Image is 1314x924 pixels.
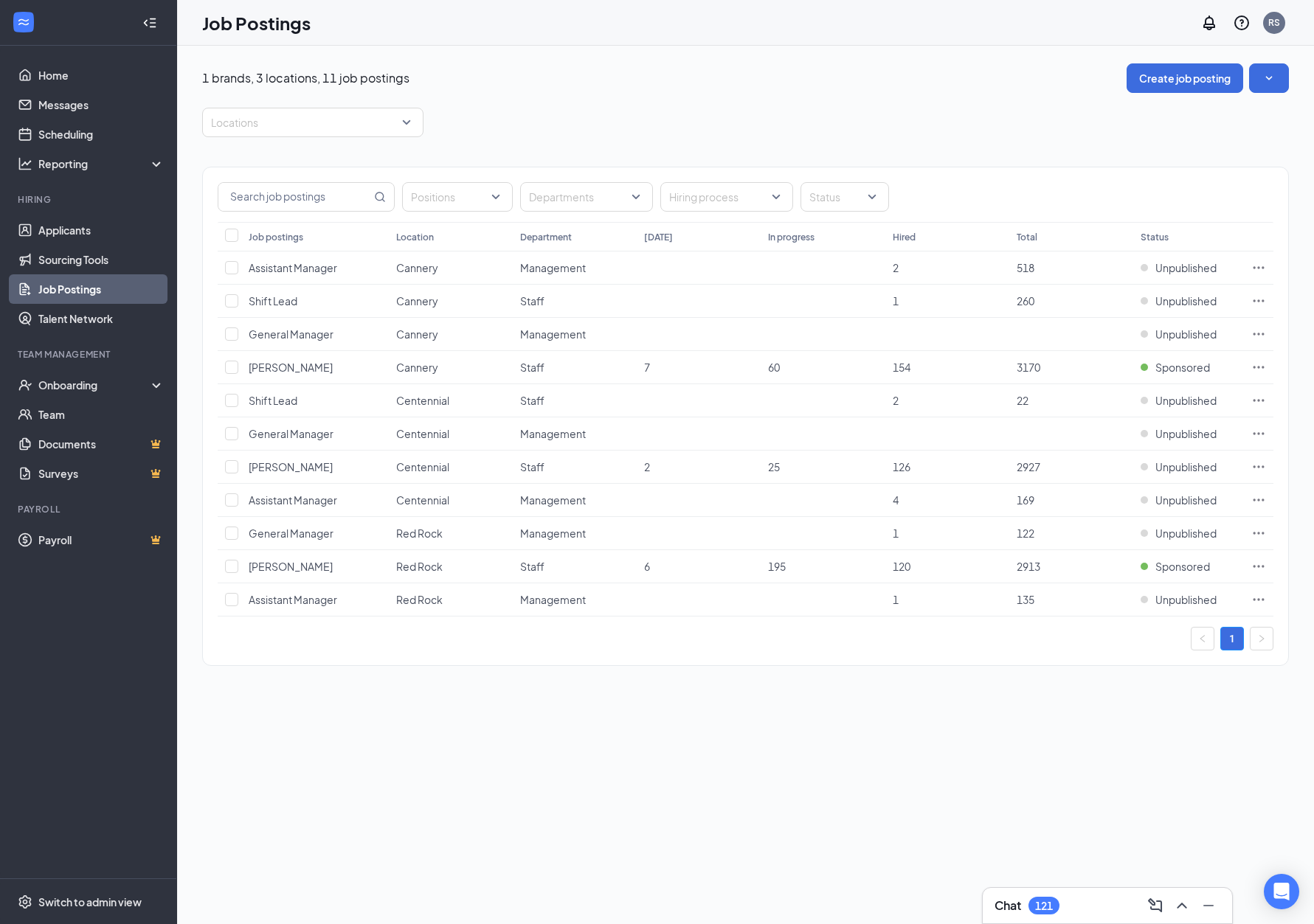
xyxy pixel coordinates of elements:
svg: ComposeMessage [1147,897,1164,914]
span: Unpublished [1155,393,1217,408]
span: 6 [644,560,650,573]
div: Department [520,231,572,243]
p: 1 brands, 3 locations, 11 job postings [202,70,409,86]
svg: Analysis [18,156,32,171]
span: Cannery [396,261,438,274]
span: Management [520,527,586,540]
a: SurveysCrown [38,459,165,488]
span: 126 [893,460,910,473]
td: Management [513,517,637,550]
a: Sourcing Tools [38,245,165,274]
a: Job Postings [38,274,165,304]
svg: Ellipses [1251,360,1266,375]
a: Scheduling [38,119,165,149]
svg: Settings [18,895,32,909]
a: Applicants [38,215,165,245]
span: Management [520,427,586,440]
svg: UserCheck [18,378,32,392]
span: 154 [893,361,910,374]
div: Location [396,231,434,243]
td: Centennial [389,484,513,517]
td: Management [513,583,637,616]
div: Hiring [18,193,162,206]
button: Create job posting [1127,63,1243,93]
svg: Ellipses [1251,526,1266,541]
span: General Manager [249,327,333,341]
span: Centennial [396,394,449,407]
svg: Ellipses [1251,459,1266,474]
span: 195 [768,560,786,573]
td: Cannery [389,351,513,384]
td: Centennial [389,451,513,484]
div: Open Intercom Messenger [1264,874,1299,909]
td: Management [513,318,637,351]
span: Centennial [396,427,449,440]
span: Shift Lead [249,394,297,407]
svg: Ellipses [1251,293,1266,308]
button: right [1250,627,1273,650]
span: Red Rock [396,593,443,606]
svg: WorkstreamLogo [16,15,31,29]
span: Centennial [396,493,449,507]
td: Red Rock [389,517,513,550]
a: Home [38,60,165,90]
span: Centennial [396,460,449,473]
span: Shift Lead [249,294,297,308]
svg: Collapse [142,15,157,30]
button: SmallChevronDown [1249,63,1289,93]
button: ChevronUp [1170,894,1194,917]
span: Cannery [396,327,438,341]
button: Minimize [1197,894,1220,917]
a: Talent Network [38,304,165,333]
span: Assistant Manager [249,593,337,606]
span: [PERSON_NAME] [249,460,333,473]
svg: Ellipses [1251,592,1266,607]
span: Unpublished [1155,260,1217,275]
svg: SmallChevronDown [1262,71,1276,86]
span: Sponsored [1155,559,1210,574]
th: Hired [885,222,1009,251]
span: Staff [520,394,544,407]
svg: Minimize [1200,897,1217,914]
td: Staff [513,451,637,484]
div: 121 [1035,900,1053,912]
td: Cannery [389,251,513,285]
svg: Ellipses [1251,493,1266,507]
h3: Chat [995,897,1021,914]
h1: Job Postings [202,10,311,35]
span: 4 [893,493,899,507]
span: General Manager [249,427,333,440]
span: 135 [1017,593,1034,606]
svg: Ellipses [1251,559,1266,574]
span: 60 [768,361,780,374]
span: 25 [768,460,780,473]
span: [PERSON_NAME] [249,560,333,573]
span: 122 [1017,527,1034,540]
a: Messages [38,90,165,119]
li: Previous Page [1191,627,1214,650]
span: Red Rock [396,527,443,540]
span: 2 [893,261,899,274]
div: Switch to admin view [38,895,142,909]
span: 3170 [1017,361,1040,374]
span: Sponsored [1155,360,1210,375]
span: Staff [520,294,544,308]
a: Team [38,400,165,429]
span: Unpublished [1155,493,1217,507]
span: Management [520,493,586,507]
div: Onboarding [38,378,152,392]
div: Reporting [38,156,165,171]
a: 1 [1221,628,1243,650]
span: 2 [893,394,899,407]
input: Search job postings [218,183,371,211]
li: Next Page [1250,627,1273,650]
td: Cannery [389,318,513,351]
svg: QuestionInfo [1233,14,1251,32]
span: 1 [893,294,899,308]
span: Unpublished [1155,526,1217,541]
button: ComposeMessage [1144,894,1167,917]
th: [DATE] [637,222,761,251]
th: In progress [761,222,885,251]
th: Status [1133,222,1244,251]
td: Staff [513,351,637,384]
